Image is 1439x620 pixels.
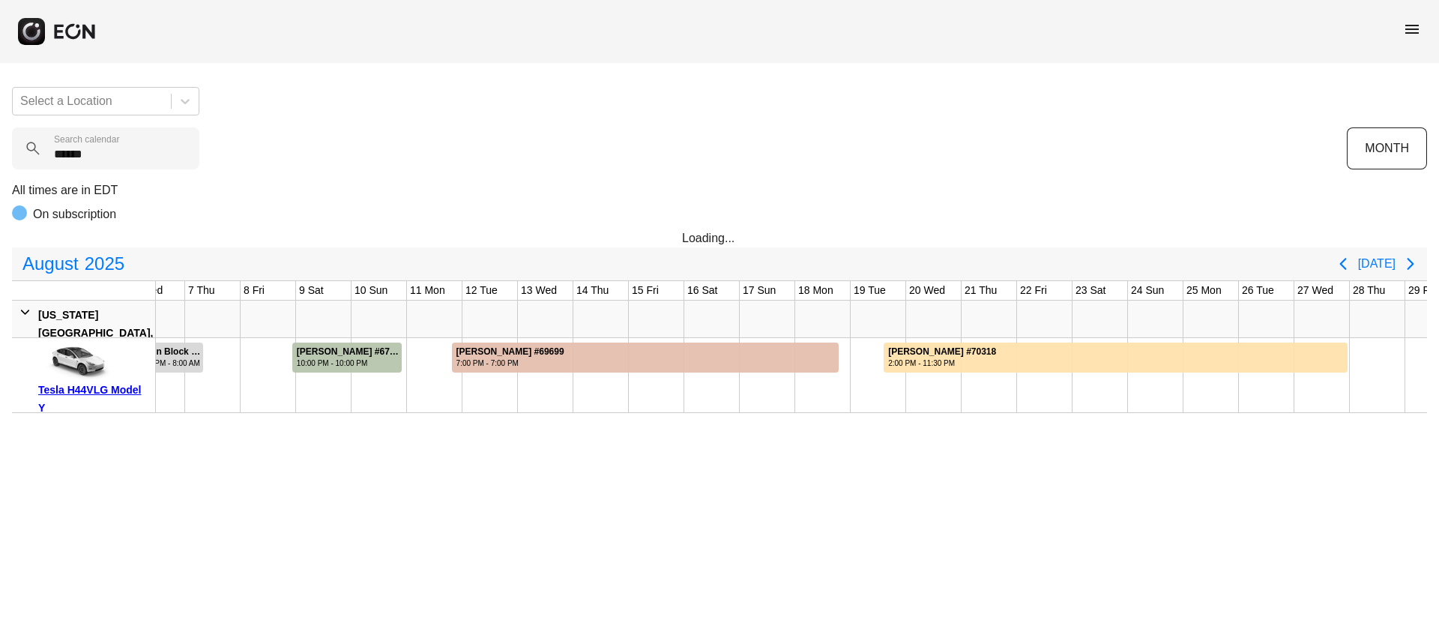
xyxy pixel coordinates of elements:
[1405,281,1438,300] div: 29 Fri
[33,205,116,223] p: On subscription
[1017,281,1050,300] div: 22 Fri
[682,229,757,247] div: Loading...
[1347,127,1427,169] button: MONTH
[888,358,996,369] div: 2:00 PM - 11:30 PM
[906,281,948,300] div: 20 Wed
[962,281,1000,300] div: 21 Thu
[684,281,720,300] div: 16 Sat
[1073,281,1108,300] div: 23 Sat
[883,338,1348,373] div: Rented for 9 days by Sheldon Goodridge Current status is billable
[462,281,501,300] div: 12 Tue
[296,281,327,300] div: 9 Sat
[185,281,218,300] div: 7 Thu
[1358,250,1396,277] button: [DATE]
[629,281,662,300] div: 15 Fri
[740,281,779,300] div: 17 Sun
[888,346,996,358] div: [PERSON_NAME] #70318
[1294,281,1336,300] div: 27 Wed
[795,281,836,300] div: 18 Mon
[1403,20,1421,38] span: menu
[1128,281,1167,300] div: 24 Sun
[407,281,448,300] div: 11 Mon
[297,346,400,358] div: [PERSON_NAME] #67622
[128,338,203,373] div: Rented for 2 days by Admin Block Current status is rental
[518,281,560,300] div: 13 Wed
[573,281,612,300] div: 14 Thu
[19,249,82,279] span: August
[13,249,133,279] button: August2025
[352,281,390,300] div: 10 Sun
[241,281,268,300] div: 8 Fri
[456,346,564,358] div: [PERSON_NAME] #69699
[456,358,564,369] div: 7:00 PM - 7:00 PM
[451,338,839,373] div: Rented for 7 days by Andrew Felix Current status is late
[292,338,402,373] div: Rented for 2 days by Ozan Soyer Current status is completed
[1239,281,1277,300] div: 26 Tue
[1396,249,1426,279] button: Next page
[1183,281,1225,300] div: 25 Mon
[297,358,400,369] div: 10:00 PM - 10:00 PM
[1350,281,1388,300] div: 28 Thu
[54,133,119,145] label: Search calendar
[1328,249,1358,279] button: Previous page
[12,181,1427,199] p: All times are in EDT
[82,249,127,279] span: 2025
[851,281,889,300] div: 19 Tue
